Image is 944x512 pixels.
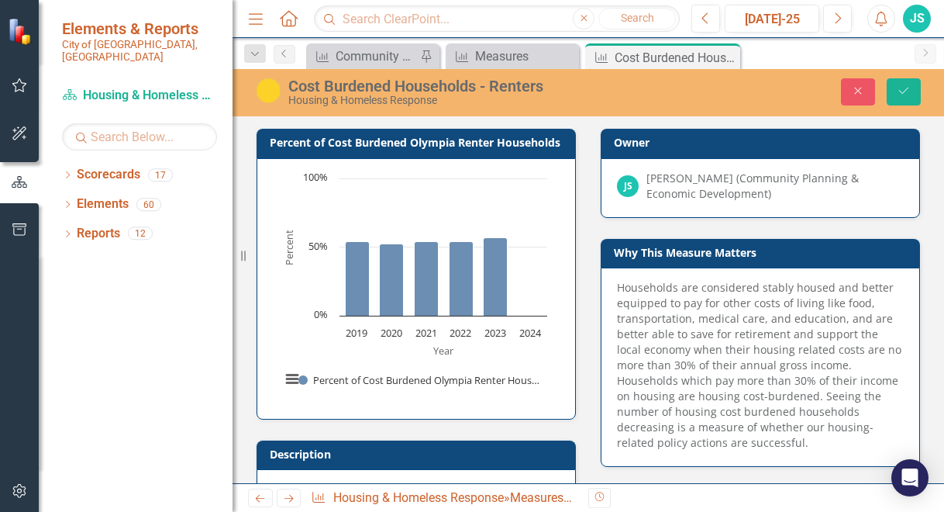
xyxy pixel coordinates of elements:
[77,195,129,213] a: Elements
[903,5,931,33] button: JS
[8,17,36,45] img: ClearPoint Strategy
[310,47,416,66] a: Community Dashboard Updates
[273,482,537,512] span: Percentage of households paying over 30% of their income on housing they rent.
[270,448,568,460] h3: Description
[148,168,173,182] div: 17
[415,241,439,316] path: 2021, 53.69983949. Percent of Cost Burdened Olympia Renter Households.
[450,241,474,316] path: 2022, 54.07191754. Percent of Cost Burdened Olympia Renter Households.
[62,123,217,150] input: Search Below...
[288,78,617,95] div: Cost Burdened Households - Renters
[450,326,471,340] text: 2022
[617,175,639,197] div: JS
[273,171,555,403] svg: Interactive chart
[598,8,676,29] button: Search
[484,326,506,340] text: 2023
[346,241,370,316] path: 2019, 53.85781671. Percent of Cost Burdened Olympia Renter Households.
[730,10,814,29] div: [DATE]-25
[256,78,281,103] img: Caution
[62,19,217,38] span: Elements & Reports
[282,229,296,265] text: Percent
[311,490,577,507] div: » »
[62,87,217,105] a: Housing & Homeless Response
[128,227,153,240] div: 12
[4,4,283,41] p: United States Census Bureau's Amercian Community Survey, Table B25070.
[62,38,217,64] small: City of [GEOGRAPHIC_DATA], [GEOGRAPHIC_DATA]
[614,247,912,258] h3: Why This Measure Matters
[346,326,367,340] text: 2019
[77,225,120,243] a: Reports
[415,326,437,340] text: 2021
[614,137,912,148] h3: Owner
[270,137,568,148] h3: Percent of Cost Burdened Olympia Renter Households
[510,490,572,505] a: Measures
[298,373,541,387] button: Show Percent of Cost Burdened Olympia Renter Households
[475,47,575,66] div: Measures
[273,171,560,403] div: Chart. Highcharts interactive chart.
[621,12,654,24] span: Search
[646,171,904,202] div: [PERSON_NAME] (Community Planning & Economic Development)
[615,48,736,67] div: Cost Burdened Households - Renters
[336,47,416,66] div: Community Dashboard Updates
[617,280,904,451] p: Households are considered stably housed and better equipped to pay for other costs of living like...
[77,166,140,184] a: Scorecards
[314,307,328,321] text: 0%
[891,459,928,496] div: Open Intercom Messenger
[433,344,454,358] text: Year
[303,170,328,184] text: 100%
[136,198,161,211] div: 60
[314,5,680,33] input: Search ClearPoint...
[484,237,508,316] path: 2023, 56.86921024. Percent of Cost Burdened Olympia Renter Households.
[333,490,504,505] a: Housing & Homeless Response
[725,5,819,33] button: [DATE]-25
[519,326,542,340] text: 2024
[381,326,402,340] text: 2020
[380,244,404,316] path: 2020, 52.09019092. Percent of Cost Burdened Olympia Renter Households.
[281,368,303,390] button: View chart menu, Chart
[450,47,575,66] a: Measures
[308,239,328,253] text: 50%
[288,95,617,106] div: Housing & Homeless Response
